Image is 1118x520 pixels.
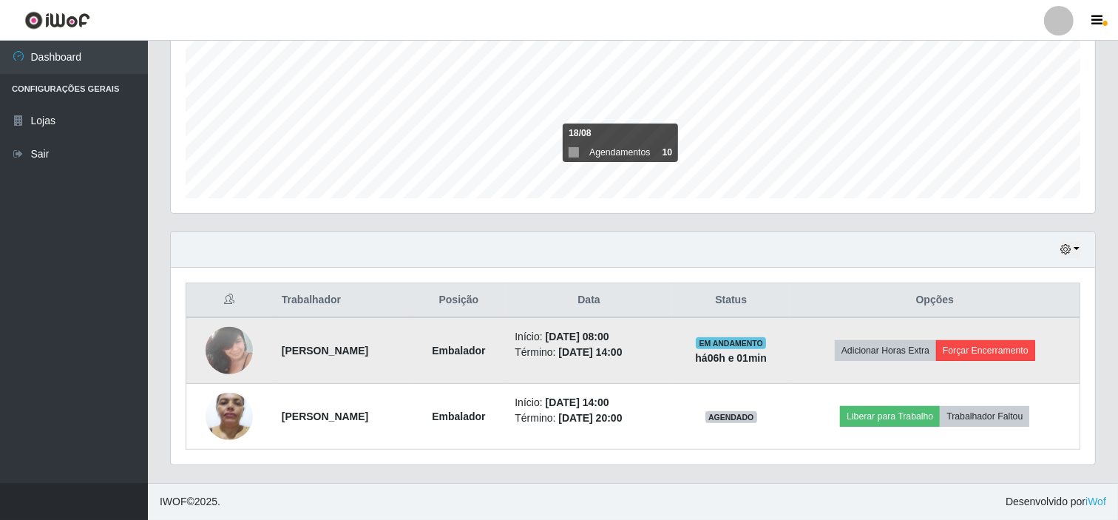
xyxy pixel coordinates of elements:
[432,411,485,422] strong: Embalador
[1006,494,1106,510] span: Desenvolvido por
[515,345,663,360] li: Término:
[840,406,940,427] button: Liberar para Trabalho
[696,337,766,349] span: EM ANDAMENTO
[282,345,368,357] strong: [PERSON_NAME]
[672,283,790,318] th: Status
[546,396,609,408] time: [DATE] 14:00
[282,411,368,422] strong: [PERSON_NAME]
[506,283,671,318] th: Data
[936,340,1035,361] button: Forçar Encerramento
[515,329,663,345] li: Início:
[695,352,767,364] strong: há 06 h e 01 min
[432,345,485,357] strong: Embalador
[160,496,187,507] span: IWOF
[835,340,936,361] button: Adicionar Horas Extra
[206,385,253,448] img: 1707253848276.jpeg
[790,283,1080,318] th: Opções
[558,346,622,358] time: [DATE] 14:00
[160,494,220,510] span: © 2025 .
[515,395,663,411] li: Início:
[1085,496,1106,507] a: iWof
[206,319,253,382] img: 1706050148347.jpeg
[515,411,663,426] li: Término:
[273,283,412,318] th: Trabalhador
[24,11,90,30] img: CoreUI Logo
[546,331,609,342] time: [DATE] 08:00
[412,283,507,318] th: Posição
[705,411,757,423] span: AGENDADO
[558,412,622,424] time: [DATE] 20:00
[940,406,1029,427] button: Trabalhador Faltou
